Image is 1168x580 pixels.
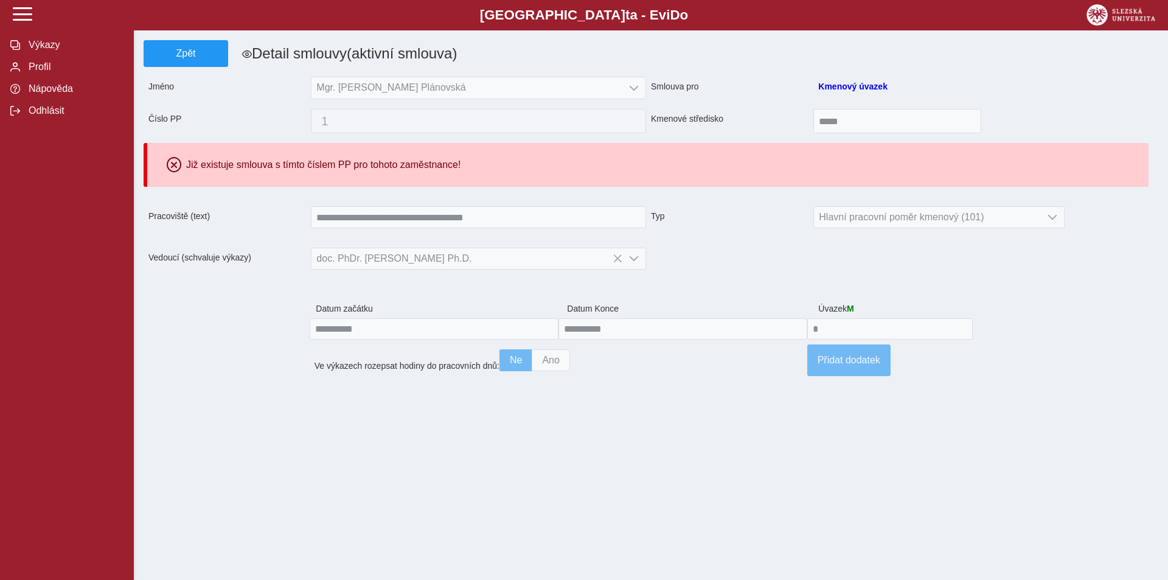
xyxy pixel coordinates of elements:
span: Typ [646,206,813,228]
span: Pracoviště (text) [144,206,311,228]
button: Přidat dodatek [807,344,891,376]
div: Ve výkazech rozepsat hodiny do pracovních dnů: [310,344,807,376]
div: Již existuje smlouva s tímto číslem PP pro tohoto zaměstnance! [186,159,461,170]
span: 1 [321,114,636,128]
span: D [670,7,680,23]
span: Úvazek [813,299,897,318]
span: Kmenové středisko [646,109,813,133]
h1: Detail smlouvy [228,40,735,67]
span: Výkazy [25,40,123,51]
button: Zpět [144,40,228,67]
span: Datum Konce [562,299,813,318]
span: o [680,7,689,23]
span: Datum začátku [311,299,562,318]
a: Kmenový úvazek [818,82,888,91]
span: Smlouva pro [646,77,813,99]
span: t [625,7,630,23]
b: [GEOGRAPHIC_DATA] a - Evi [36,7,1131,23]
span: (aktivní smlouva) [347,45,457,61]
button: 1 [311,109,646,133]
span: Odhlásit [25,105,123,116]
span: Jméno [144,77,311,99]
img: logo_web_su.png [1086,4,1155,26]
span: Vedoucí (schvaluje výkazy) [144,248,311,270]
span: Profil [25,61,123,72]
span: M [847,304,854,313]
span: Zpět [149,48,223,59]
span: Číslo PP [144,109,311,133]
span: Přidat dodatek [818,355,880,366]
span: Nápověda [25,83,123,94]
